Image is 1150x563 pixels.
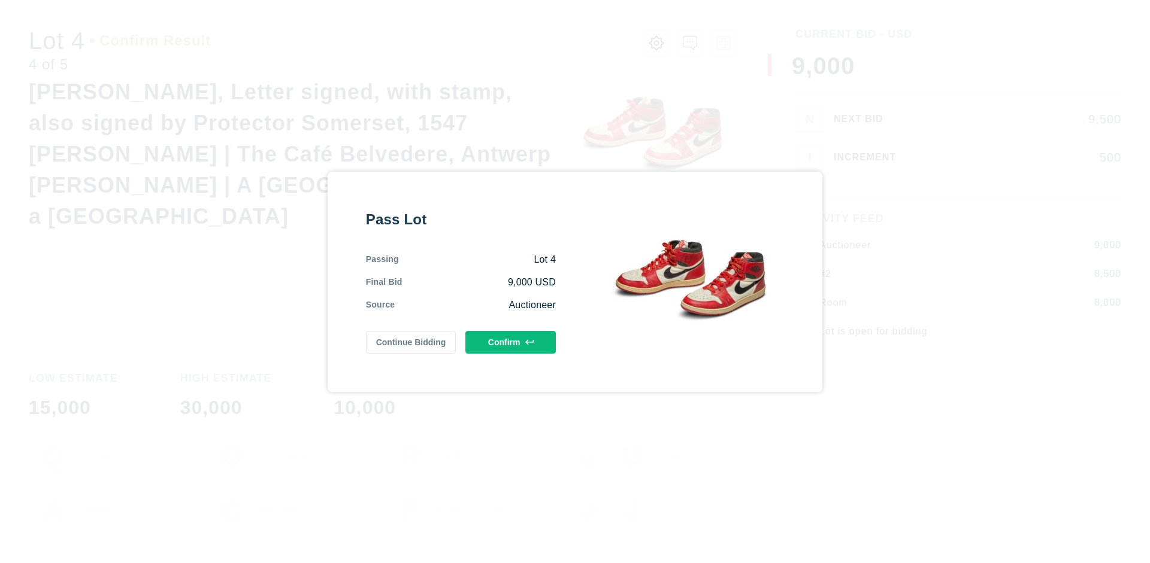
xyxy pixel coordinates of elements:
[366,210,556,229] div: Pass Lot
[465,331,556,354] button: Confirm
[366,253,399,266] div: Passing
[402,276,556,289] div: 9,000 USD
[366,276,402,289] div: Final Bid
[366,299,395,312] div: Source
[366,331,456,354] button: Continue Bidding
[399,253,556,266] div: Lot 4
[395,299,556,312] div: Auctioneer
